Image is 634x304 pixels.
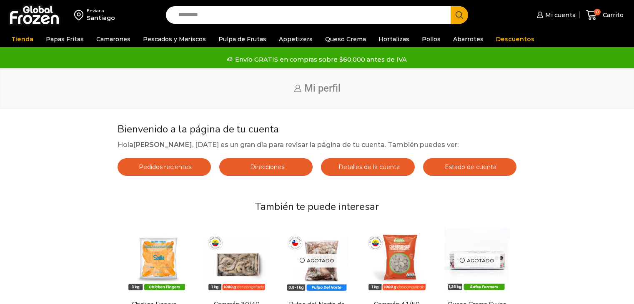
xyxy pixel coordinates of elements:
[219,158,313,176] a: Direcciones
[336,163,400,171] span: Detalles de la cuenta
[543,11,576,19] span: Mi cuenta
[118,140,516,150] p: Hola , [DATE] es un gran día para revisar la página de tu cuenta. También puedes ver:
[584,5,626,25] a: 0 Carrito
[87,14,115,22] div: Santiago
[374,31,413,47] a: Hortalizas
[443,163,496,171] span: Estado de cuenta
[42,31,88,47] a: Papas Fritas
[74,8,87,22] img: address-field-icon.svg
[248,163,284,171] span: Direcciones
[321,31,370,47] a: Queso Crema
[535,7,576,23] a: Mi cuenta
[321,158,414,176] a: Detalles de la cuenta
[294,254,340,267] p: Agotado
[492,31,539,47] a: Descuentos
[137,163,191,171] span: Pedidos recientes
[139,31,210,47] a: Pescados y Mariscos
[92,31,135,47] a: Camarones
[418,31,445,47] a: Pollos
[304,82,341,94] span: Mi perfil
[214,31,271,47] a: Pulpa de Frutas
[594,9,601,15] span: 0
[449,31,488,47] a: Abarrotes
[7,31,38,47] a: Tienda
[423,158,516,176] a: Estado de cuenta
[118,158,211,176] a: Pedidos recientes
[255,200,379,213] span: También te puede interesar
[601,11,624,19] span: Carrito
[275,31,317,47] a: Appetizers
[118,122,279,136] span: Bienvenido a la página de tu cuenta
[451,6,468,24] button: Search button
[454,254,500,267] p: Agotado
[87,8,115,14] div: Enviar a
[133,141,192,149] strong: [PERSON_NAME]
